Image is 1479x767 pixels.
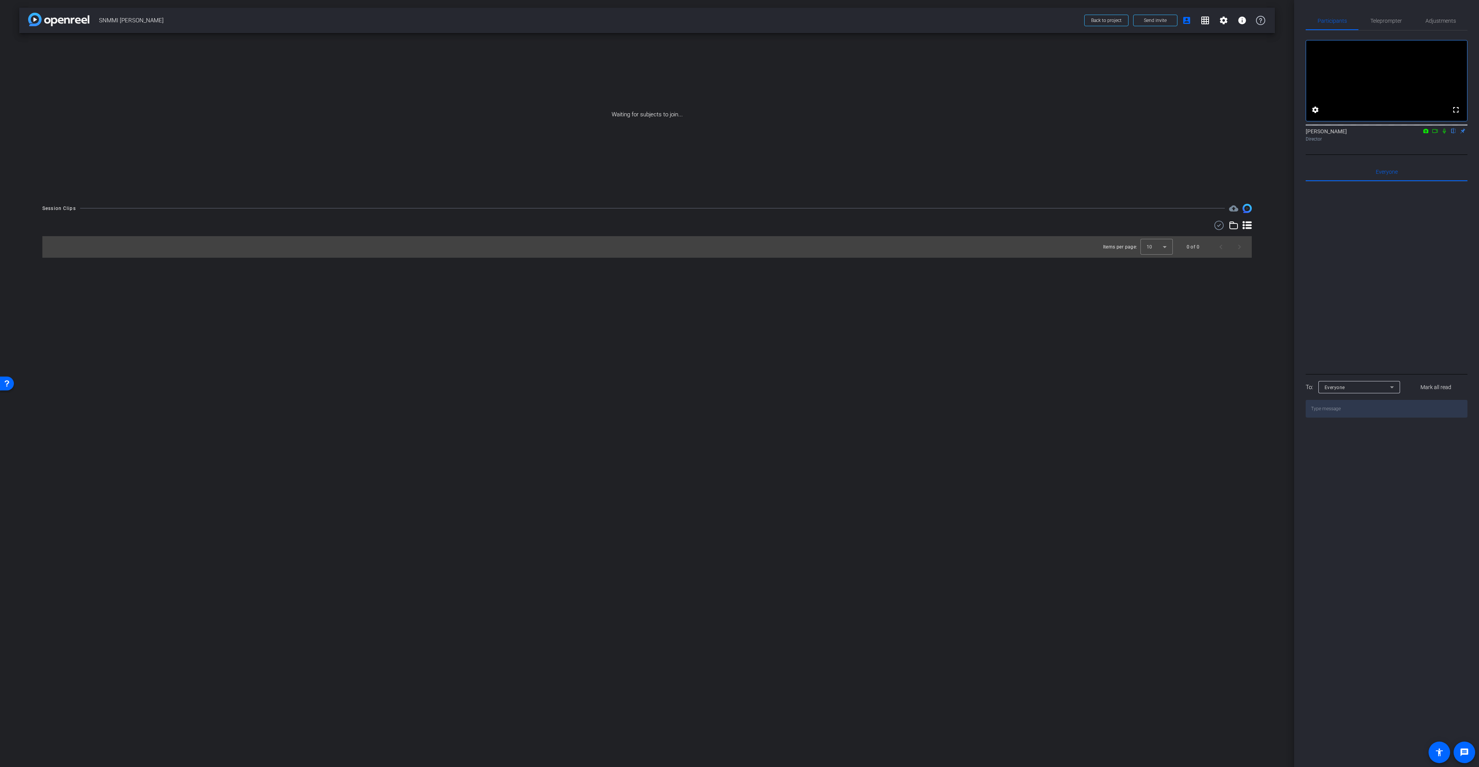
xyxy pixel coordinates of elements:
[1229,204,1238,213] mat-icon: cloud_upload
[1420,383,1451,391] span: Mark all read
[1311,105,1320,114] mat-icon: settings
[42,205,76,212] div: Session Clips
[1425,18,1456,23] span: Adjustments
[1084,15,1129,26] button: Back to project
[1238,16,1247,25] mat-icon: info
[1201,16,1210,25] mat-icon: grid_on
[28,13,89,26] img: app-logo
[1435,748,1444,757] mat-icon: accessibility
[1212,238,1230,256] button: Previous page
[1451,105,1461,114] mat-icon: fullscreen
[1370,18,1402,23] span: Teleprompter
[1405,380,1468,394] button: Mark all read
[1449,127,1458,134] mat-icon: flip
[1376,169,1398,175] span: Everyone
[1230,238,1249,256] button: Next page
[1144,17,1167,23] span: Send invite
[99,13,1080,28] span: SNMMI [PERSON_NAME]
[1243,204,1252,213] img: Session clips
[1103,243,1137,251] div: Items per page:
[1182,16,1191,25] mat-icon: account_box
[1318,18,1347,23] span: Participants
[1306,128,1467,143] div: [PERSON_NAME]
[1325,385,1345,390] span: Everyone
[1306,383,1313,392] div: To:
[1460,748,1469,757] mat-icon: message
[1229,204,1238,213] span: Destinations for your clips
[1219,16,1228,25] mat-icon: settings
[1133,15,1177,26] button: Send invite
[19,33,1275,196] div: Waiting for subjects to join...
[1187,243,1199,251] div: 0 of 0
[1306,136,1467,143] div: Director
[1091,18,1122,23] span: Back to project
